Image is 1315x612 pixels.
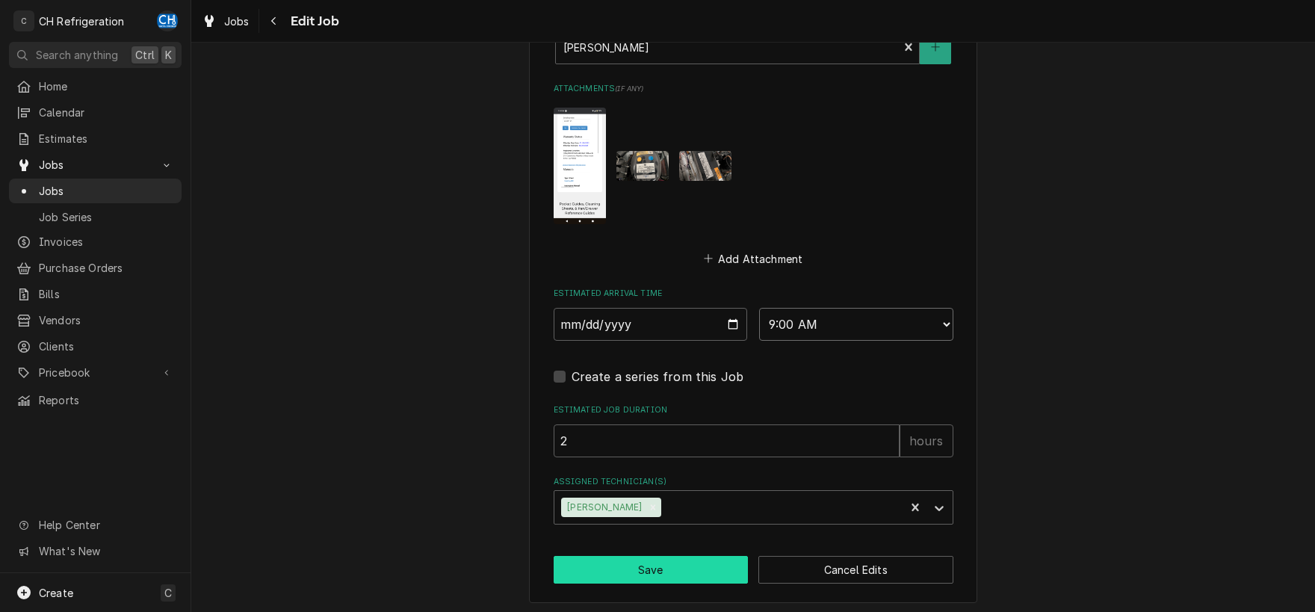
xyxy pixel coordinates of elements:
a: Go to Jobs [9,152,182,177]
span: C [164,585,172,601]
div: Estimated Job Duration [554,404,953,457]
svg: Create New Contact [931,42,940,52]
span: Clients [39,339,174,354]
span: Ctrl [135,47,155,63]
label: Create a series from this Job [572,368,744,386]
a: Clients [9,334,182,359]
span: Create [39,587,73,599]
a: Purchase Orders [9,256,182,280]
div: Chris Hiraga's Avatar [157,10,178,31]
span: Edit Job [286,11,339,31]
div: Button Group [554,556,953,584]
span: Jobs [39,157,152,173]
div: [PERSON_NAME] [561,498,645,517]
img: kfEyQoAnS5KOmjCgYzMh [554,108,606,224]
div: Attachments [554,83,953,269]
div: Assigned Technician(s) [554,476,953,525]
span: Estimates [39,131,174,146]
a: Jobs [196,9,256,34]
span: Jobs [39,183,174,199]
img: 2qrPusWoQPGqucCiOOls [679,151,731,180]
a: Go to Help Center [9,513,182,537]
a: Reports [9,388,182,412]
img: tqFm5TS3S3iOMKqd8o8H [616,151,669,180]
div: hours [900,424,953,457]
a: Jobs [9,179,182,203]
a: Bills [9,282,182,306]
a: Home [9,74,182,99]
label: Assigned Technician(s) [554,476,953,488]
span: Help Center [39,517,173,533]
button: Save [554,556,749,584]
button: Navigate back [262,9,286,33]
input: Date [554,308,748,341]
label: Estimated Job Duration [554,404,953,416]
span: ( if any ) [615,84,643,93]
span: Purchase Orders [39,260,174,276]
div: C [13,10,34,31]
a: Calendar [9,100,182,125]
span: What's New [39,543,173,559]
button: Add Attachment [701,248,805,269]
span: Vendors [39,312,174,328]
label: Attachments [554,83,953,95]
span: Invoices [39,234,174,250]
button: Create New Contact [920,30,951,64]
a: Go to Pricebook [9,360,182,385]
button: Search anythingCtrlK [9,42,182,68]
span: Calendar [39,105,174,120]
span: Bills [39,286,174,302]
a: Vendors [9,308,182,333]
span: Jobs [224,13,250,29]
label: Estimated Arrival Time [554,288,953,300]
span: Reports [39,392,174,408]
span: Job Series [39,209,174,225]
span: Search anything [36,47,118,63]
select: Time Select [759,308,953,341]
span: Pricebook [39,365,152,380]
div: Button Group Row [554,556,953,584]
div: CH Refrigeration [39,13,125,29]
a: Go to What's New [9,539,182,563]
div: Remove Ruben Perez [645,498,661,517]
div: CH [157,10,178,31]
a: Estimates [9,126,182,151]
button: Cancel Edits [758,556,953,584]
span: K [165,47,172,63]
span: Home [39,78,174,94]
a: Invoices [9,229,182,254]
a: Job Series [9,205,182,229]
div: Estimated Arrival Time [554,288,953,341]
